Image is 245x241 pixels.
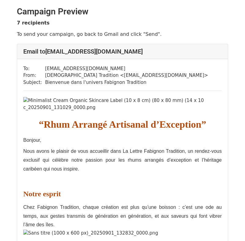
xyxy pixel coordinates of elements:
[23,190,61,198] span: Notre esprit
[23,205,222,228] span: Chez Fabignon Tradition, chaque création est plus qu’une boisson : c’est une ode au temps, aux ge...
[23,48,222,55] h4: Email to [EMAIL_ADDRESS][DOMAIN_NAME]
[23,149,222,171] span: Nous avons le plaisir de vous accueillir dans La Lettre Fabignon Tradition, un rendez-vous exclus...
[17,31,228,37] p: To send your campaign, go back to Gmail and click "Send".
[45,65,208,72] td: [EMAIL_ADDRESS][DOMAIN_NAME]
[23,79,45,86] td: Subject:
[45,79,208,86] td: Bienvenue dans l'univers Fabignon Tradition
[214,212,245,241] iframe: Chat Widget
[23,137,41,143] span: Bonjour,
[17,6,228,17] h2: Campaign Preview
[45,72,208,79] td: [DEMOGRAPHIC_DATA] Tradition < [EMAIL_ADDRESS][DOMAIN_NAME] >
[23,65,45,72] td: To:
[23,97,222,111] img: Minimalist Cream Organic Skincare Label (10 x 8 cm) (80 x 80 mm) (14 x 10 c_20250901_131029_0000.png
[214,212,245,241] div: Widget de chat
[39,119,206,130] span: “Rhum Arrangé Artisanal d’Exception”
[23,230,158,237] img: Sans titre (1000 x 600 px)_20250901_132832_0000.png
[23,72,45,79] td: From:
[17,20,50,26] strong: 7 recipients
